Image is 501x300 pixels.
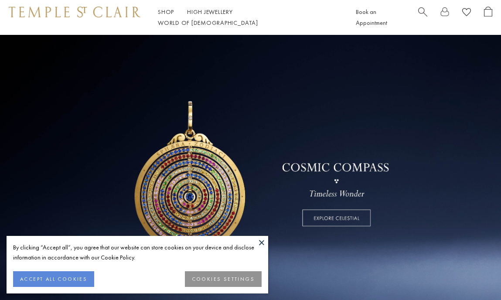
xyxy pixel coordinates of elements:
[457,259,492,291] iframe: Gorgias live chat messenger
[13,242,262,262] div: By clicking “Accept all”, you agree that our website can store cookies on your device and disclos...
[462,7,471,20] a: View Wishlist
[158,19,258,27] a: World of [DEMOGRAPHIC_DATA]World of [DEMOGRAPHIC_DATA]
[356,8,387,27] a: Book an Appointment
[187,8,233,16] a: High JewelleryHigh Jewellery
[484,7,492,28] a: Open Shopping Bag
[185,271,262,287] button: COOKIES SETTINGS
[418,7,427,28] a: Search
[158,7,336,28] nav: Main navigation
[9,7,140,17] img: Temple St. Clair
[13,271,94,287] button: ACCEPT ALL COOKIES
[158,8,174,16] a: ShopShop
